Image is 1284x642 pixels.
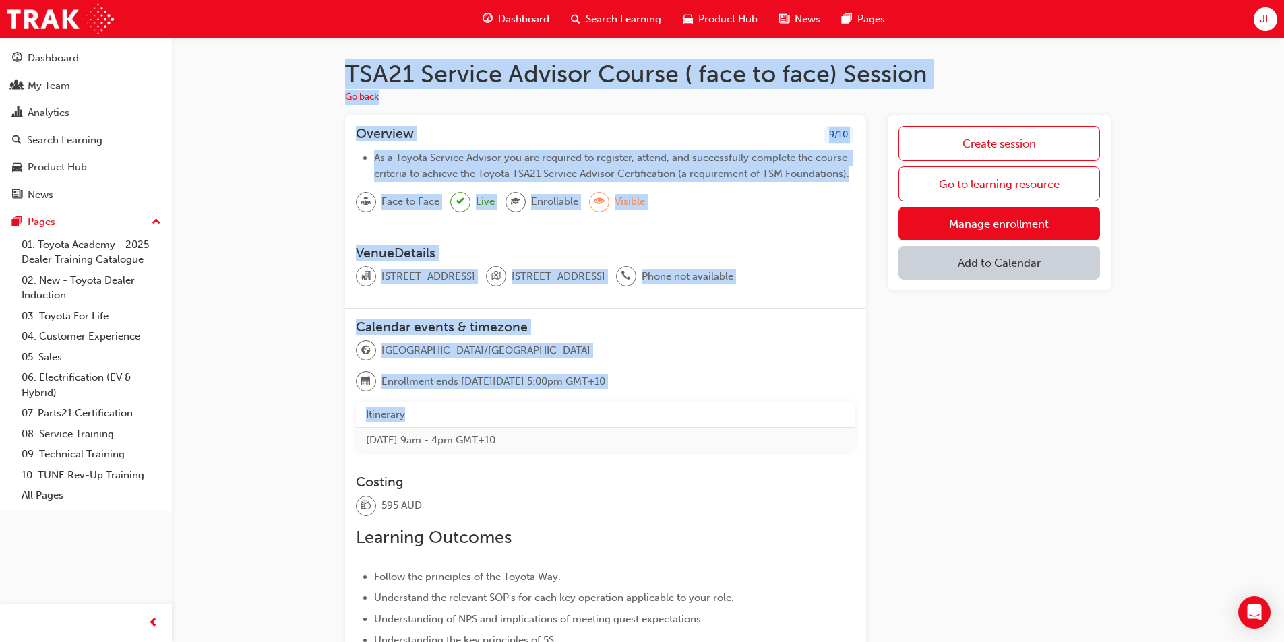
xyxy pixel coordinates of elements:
span: 595 AUD [381,498,422,513]
th: Itinerary [356,402,855,427]
span: eye-icon [594,193,604,211]
div: Search Learning [27,133,102,148]
button: DashboardMy TeamAnalyticsSearch LearningProduct HubNews [5,43,166,210]
span: Product Hub [698,11,758,27]
a: Go to learning resource [898,166,1100,201]
a: Create session [898,126,1100,161]
span: guage-icon [12,53,22,65]
span: people-icon [12,80,22,92]
a: My Team [5,73,166,98]
span: chart-icon [12,107,22,119]
div: My Team [28,78,70,94]
a: 03. Toyota For Life [16,306,166,327]
span: Understand the relevant SOP's for each key operation applicable to your role. [374,591,734,604]
div: News [28,187,53,203]
span: Dashboard [498,11,549,27]
span: Understanding of NPS and implications of meeting guest expectations. [374,613,704,625]
span: pages-icon [842,11,852,28]
span: [STREET_ADDRESS] [512,269,605,284]
a: 07. Parts21 Certification [16,403,166,424]
span: calendar-icon [361,373,371,391]
h3: VenueDetails [356,245,855,261]
span: news-icon [12,189,22,201]
h3: Overview [356,126,414,144]
a: Search Learning [5,128,166,153]
div: Analytics [28,105,69,121]
span: Face to Face [381,194,439,210]
span: Search Learning [586,11,661,27]
a: 10. TUNE Rev-Up Training [16,465,166,486]
a: car-iconProduct Hub [672,5,768,33]
a: 04. Customer Experience [16,326,166,347]
button: Add to Calendar [898,246,1100,280]
span: prev-icon [148,615,158,632]
span: phone-icon [621,267,631,285]
span: up-icon [152,214,161,231]
a: Manage enrollment [898,207,1100,240]
span: car-icon [683,11,693,28]
span: globe-icon [361,342,371,360]
div: Dashboard [28,51,79,66]
a: News [5,183,166,207]
span: As a Toyota Service Advisor you are required to register, attend, and successfully complete the c... [374,152,850,180]
a: 08. Service Training [16,424,166,445]
a: Product Hub [5,155,166,180]
a: Dashboard [5,46,166,71]
button: Pages [5,210,166,234]
span: Pages [857,11,885,27]
a: guage-iconDashboard [472,5,560,33]
span: [STREET_ADDRESS] [381,269,475,284]
span: car-icon [12,162,22,174]
span: graduationCap-icon [511,193,520,211]
h1: TSA21 Service Advisor Course ( face to face) Session [345,59,1111,89]
a: Analytics [5,100,166,125]
a: 09. Technical Training [16,444,166,465]
a: search-iconSearch Learning [560,5,672,33]
a: pages-iconPages [831,5,896,33]
button: JL [1254,7,1277,31]
div: Product Hub [28,160,87,175]
span: money-icon [361,497,371,515]
h3: Costing [356,474,855,490]
span: guage-icon [483,11,493,28]
span: organisation-icon [361,267,371,285]
span: news-icon [779,11,789,28]
span: search-icon [571,11,580,28]
button: Go back [345,90,379,105]
span: sessionType_FACE_TO_FACE-icon [361,193,371,211]
a: All Pages [16,485,166,506]
div: 9 / 10 [824,126,853,144]
span: search-icon [12,135,22,147]
h3: Calendar events & timezone [356,319,855,335]
a: 02. New - Toyota Dealer Induction [16,270,166,306]
img: Trak [7,4,114,34]
span: Enrollment ends [DATE][DATE] 5:00pm GMT+10 [381,374,605,389]
span: tick-icon [456,193,464,210]
td: [DATE] 9am - 4pm GMT+10 [356,427,855,452]
span: News [795,11,820,27]
span: Learning Outcomes [356,527,512,548]
span: Visible [615,194,645,210]
span: location-icon [491,267,501,285]
a: 06. Electrification (EV & Hybrid) [16,367,166,403]
span: JL [1260,11,1271,27]
div: Open Intercom Messenger [1238,596,1271,629]
span: Live [476,194,495,210]
a: 05. Sales [16,347,166,368]
span: [GEOGRAPHIC_DATA]/[GEOGRAPHIC_DATA] [381,343,590,358]
span: Follow the principles of the Toyota Way. [374,571,561,583]
a: 01. Toyota Academy - 2025 Dealer Training Catalogue [16,234,166,270]
span: Phone not available [642,269,733,284]
div: Pages [28,214,55,230]
a: news-iconNews [768,5,831,33]
span: pages-icon [12,216,22,228]
span: Enrollable [531,194,578,210]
